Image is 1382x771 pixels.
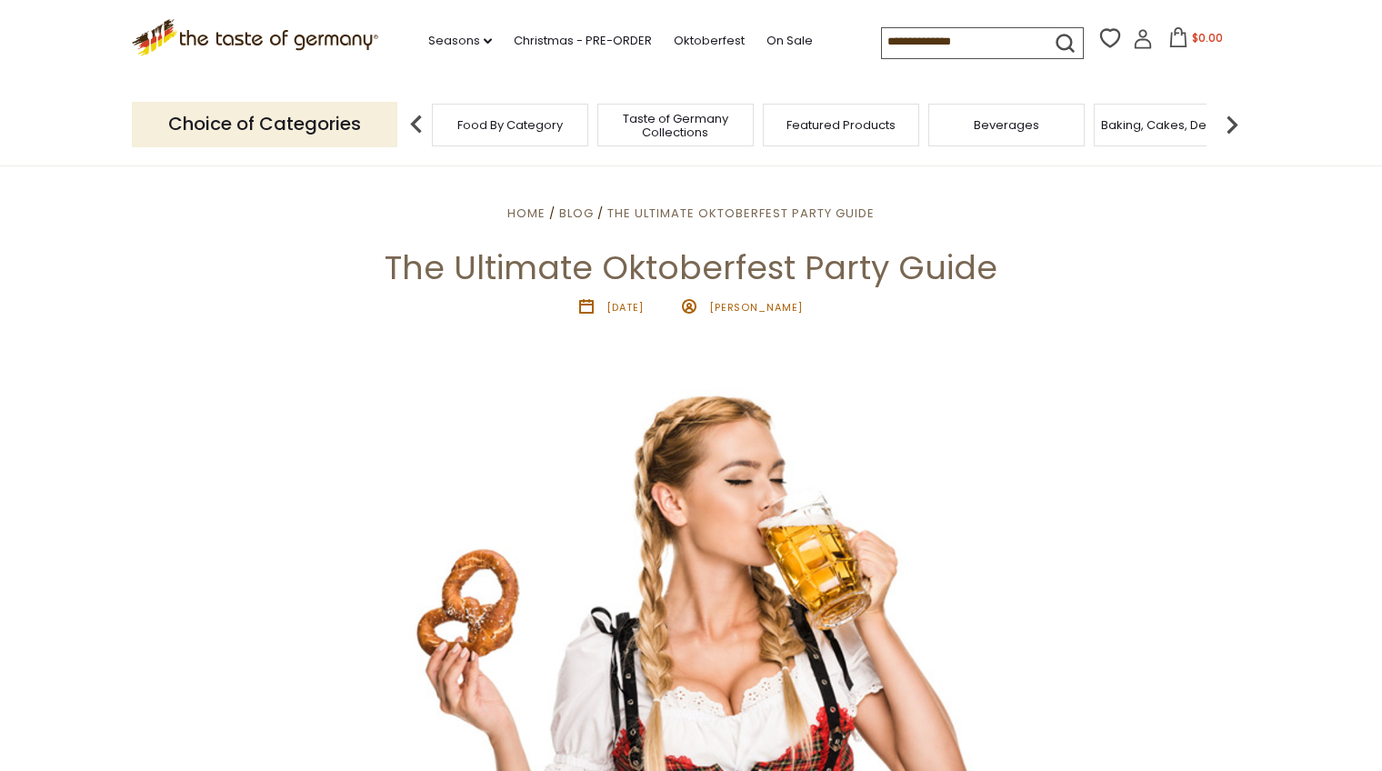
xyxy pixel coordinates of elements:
a: Beverages [974,118,1039,132]
a: Taste of Germany Collections [603,112,748,139]
a: Oktoberfest [674,31,745,51]
time: [DATE] [606,300,644,315]
img: next arrow [1214,106,1250,143]
a: Food By Category [457,118,563,132]
a: On Sale [766,31,813,51]
a: Baking, Cakes, Desserts [1101,118,1242,132]
span: $0.00 [1192,30,1223,45]
h1: The Ultimate Oktoberfest Party Guide [56,247,1326,288]
button: $0.00 [1157,27,1234,55]
img: previous arrow [398,106,435,143]
a: Blog [559,205,594,222]
span: [PERSON_NAME] [709,300,804,315]
a: Featured Products [786,118,896,132]
a: The Ultimate Oktoberfest Party Guide [607,205,875,222]
a: Home [507,205,546,222]
a: Seasons [428,31,492,51]
a: Christmas - PRE-ORDER [514,31,652,51]
p: Choice of Categories [132,102,397,146]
